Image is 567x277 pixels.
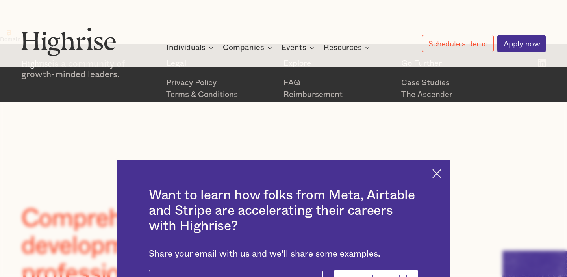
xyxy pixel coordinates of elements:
[283,89,392,100] a: Reimbursement
[223,43,274,52] div: Companies
[21,27,116,56] img: Highrise logo
[497,35,546,52] a: Apply now
[422,35,493,52] a: Schedule a demo
[324,43,362,52] div: Resources
[283,101,392,113] a: About Us
[401,77,510,89] a: Case Studies
[283,77,392,89] a: FAQ
[401,101,510,113] a: Highrise for Marketers
[149,188,418,234] h2: Want to learn how folks from Meta, Airtable and Stripe are accelerating their careers with Highrise?
[167,43,216,52] div: Individuals
[223,43,264,52] div: Companies
[21,59,157,80] div: is a community of growth-minded leaders.
[167,43,206,52] div: Individuals
[432,169,441,178] img: Cross icon
[149,249,418,259] div: Share your email with us and we'll share some examples.
[282,43,317,52] div: Events
[166,77,275,89] a: Privacy Policy
[401,89,510,100] a: The Ascender
[166,89,275,100] a: Terms & Conditions
[324,43,372,52] div: Resources
[282,43,306,52] div: Events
